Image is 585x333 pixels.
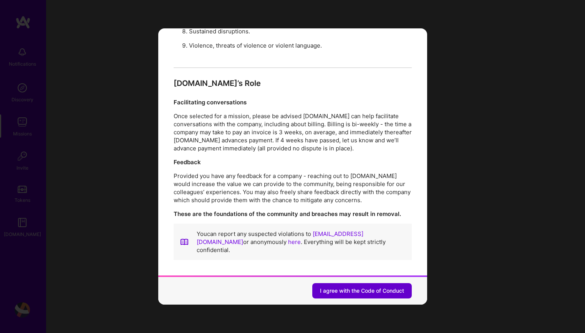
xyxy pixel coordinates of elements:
[189,38,412,53] li: Violence, threats of violence or violent language.
[158,28,427,305] div: modal
[320,287,404,295] span: I agree with the Code of Conduct
[197,230,363,246] a: [EMAIL_ADDRESS][DOMAIN_NAME]
[174,112,412,152] p: Once selected for a mission, please be advised [DOMAIN_NAME] can help facilitate conversations wi...
[288,238,301,246] a: here
[180,230,189,254] img: book icon
[174,158,201,166] strong: Feedback
[174,210,401,218] strong: These are the foundations of the community and breaches may result in removal.
[174,78,412,88] h4: [DOMAIN_NAME]’s Role
[197,230,406,254] p: You can report any suspected violations to or anonymously . Everything will be kept strictly conf...
[174,99,247,106] strong: Facilitating conversations
[174,172,412,204] p: Provided you have any feedback for a company - reaching out to [DOMAIN_NAME] would increase the v...
[312,283,412,298] button: I agree with the Code of Conduct
[189,24,412,38] li: Sustained disruptions.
